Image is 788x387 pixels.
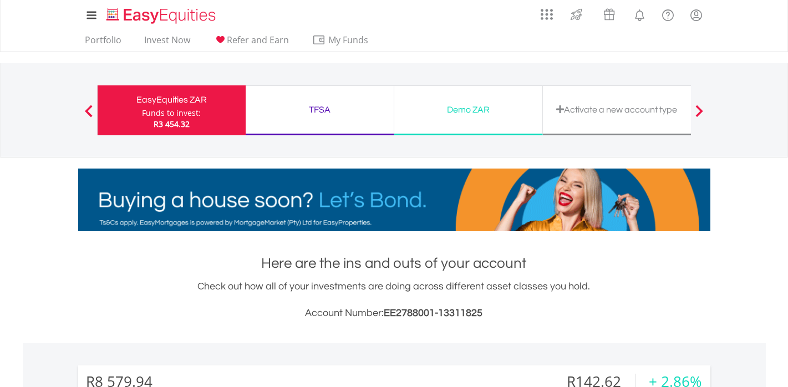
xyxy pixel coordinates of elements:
a: Vouchers [593,3,626,23]
img: EasyMortage Promotion Banner [78,169,710,231]
a: FAQ's and Support [654,3,682,25]
img: EasyEquities_Logo.png [104,7,220,25]
div: Demo ZAR [401,102,536,118]
span: My Funds [312,33,385,47]
a: Notifications [626,3,654,25]
a: My Profile [682,3,710,27]
a: Invest Now [140,34,195,52]
img: grid-menu-icon.svg [541,8,553,21]
a: Home page [102,3,220,25]
span: Refer and Earn [227,34,289,46]
span: EE2788001-13311825 [384,308,483,318]
a: Portfolio [81,34,126,52]
span: R3 454.32 [154,119,190,129]
h3: Account Number: [78,305,710,321]
img: thrive-v2.svg [567,6,586,23]
div: EasyEquities ZAR [104,92,239,108]
img: vouchers-v2.svg [600,6,618,23]
a: AppsGrid [533,3,560,21]
div: Funds to invest: [142,108,201,119]
a: Refer and Earn [209,34,294,52]
div: TFSA [252,102,387,118]
h1: Here are the ins and outs of your account [78,253,710,273]
div: Check out how all of your investments are doing across different asset classes you hold. [78,279,710,321]
div: Activate a new account type [550,102,684,118]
